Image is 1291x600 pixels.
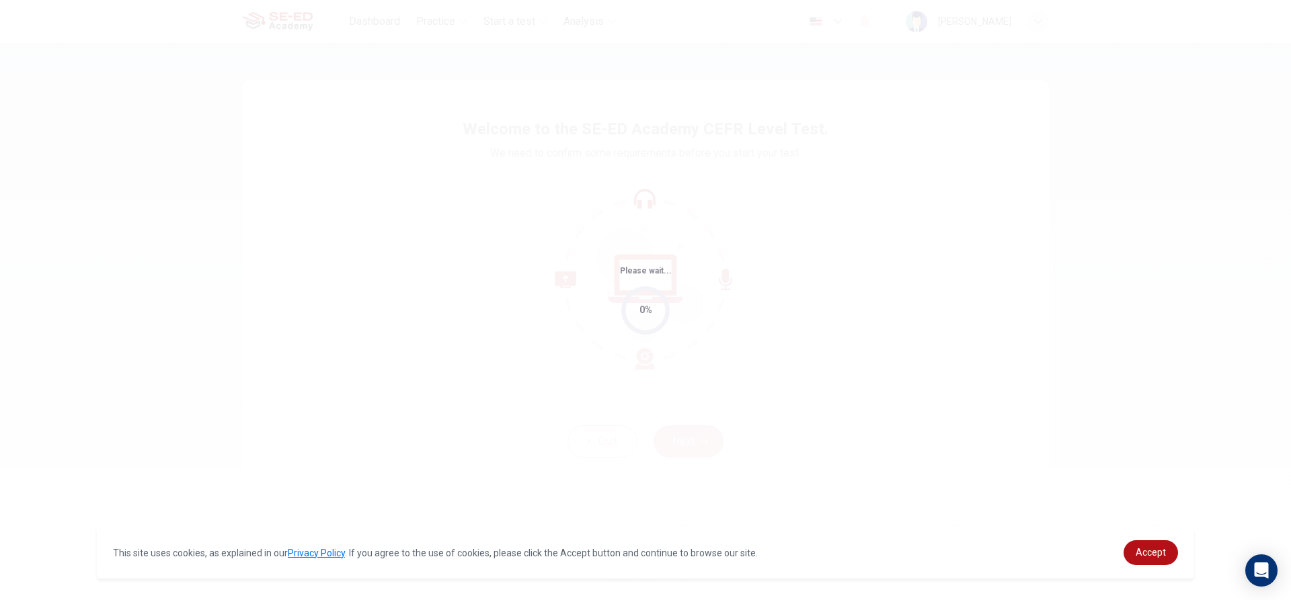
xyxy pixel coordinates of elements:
span: Please wait... [620,266,672,275]
a: Privacy Policy [288,548,345,558]
a: dismiss cookie message [1124,540,1178,565]
div: Open Intercom Messenger [1245,554,1278,587]
div: 0% [639,302,652,318]
div: cookieconsent [97,527,1194,578]
span: Accept [1136,547,1166,558]
span: This site uses cookies, as explained in our . If you agree to the use of cookies, please click th... [113,548,758,558]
